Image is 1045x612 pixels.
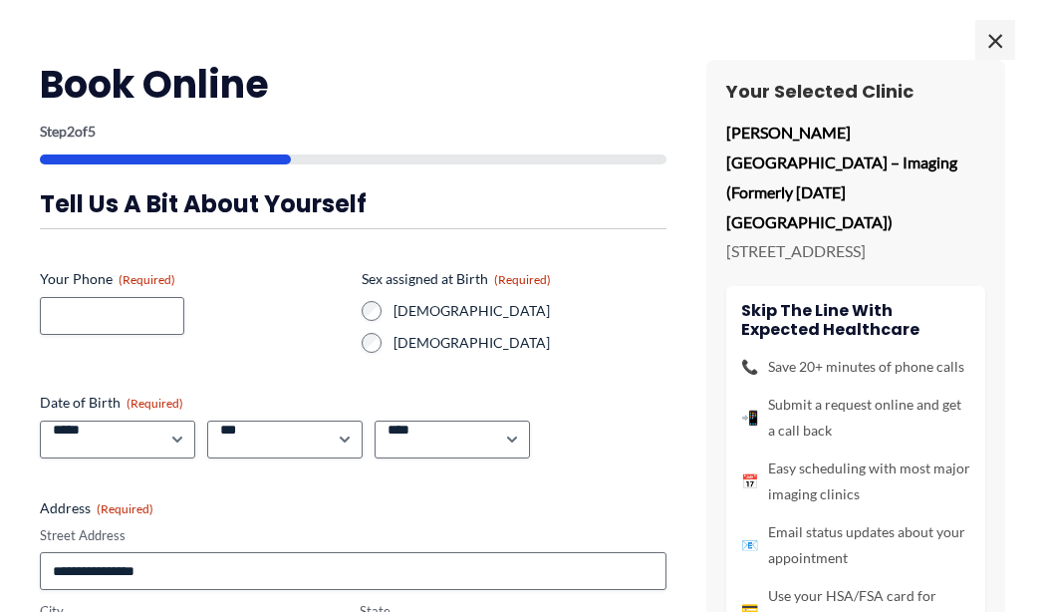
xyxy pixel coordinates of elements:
[88,123,96,140] span: 5
[726,236,985,266] p: [STREET_ADDRESS]
[741,456,970,507] li: Easy scheduling with most major imaging clinics
[741,405,758,431] span: 📲
[119,272,175,287] span: (Required)
[741,468,758,494] span: 📅
[741,392,970,444] li: Submit a request online and get a call back
[362,269,551,289] legend: Sex assigned at Birth
[67,123,75,140] span: 2
[494,272,551,287] span: (Required)
[40,393,183,413] legend: Date of Birth
[127,396,183,411] span: (Required)
[40,188,666,219] h3: Tell us a bit about yourself
[741,532,758,558] span: 📧
[40,60,666,109] h2: Book Online
[726,118,985,236] p: [PERSON_NAME] [GEOGRAPHIC_DATA] – Imaging (Formerly [DATE] [GEOGRAPHIC_DATA])
[741,354,970,380] li: Save 20+ minutes of phone calls
[741,301,970,339] h4: Skip the line with Expected Healthcare
[741,519,970,571] li: Email status updates about your appointment
[97,501,153,516] span: (Required)
[40,269,346,289] label: Your Phone
[741,354,758,380] span: 📞
[40,498,153,518] legend: Address
[393,301,667,321] label: [DEMOGRAPHIC_DATA]
[975,20,1015,60] span: ×
[40,125,666,139] p: Step of
[726,80,985,103] h3: Your Selected Clinic
[40,526,666,545] label: Street Address
[393,333,667,353] label: [DEMOGRAPHIC_DATA]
